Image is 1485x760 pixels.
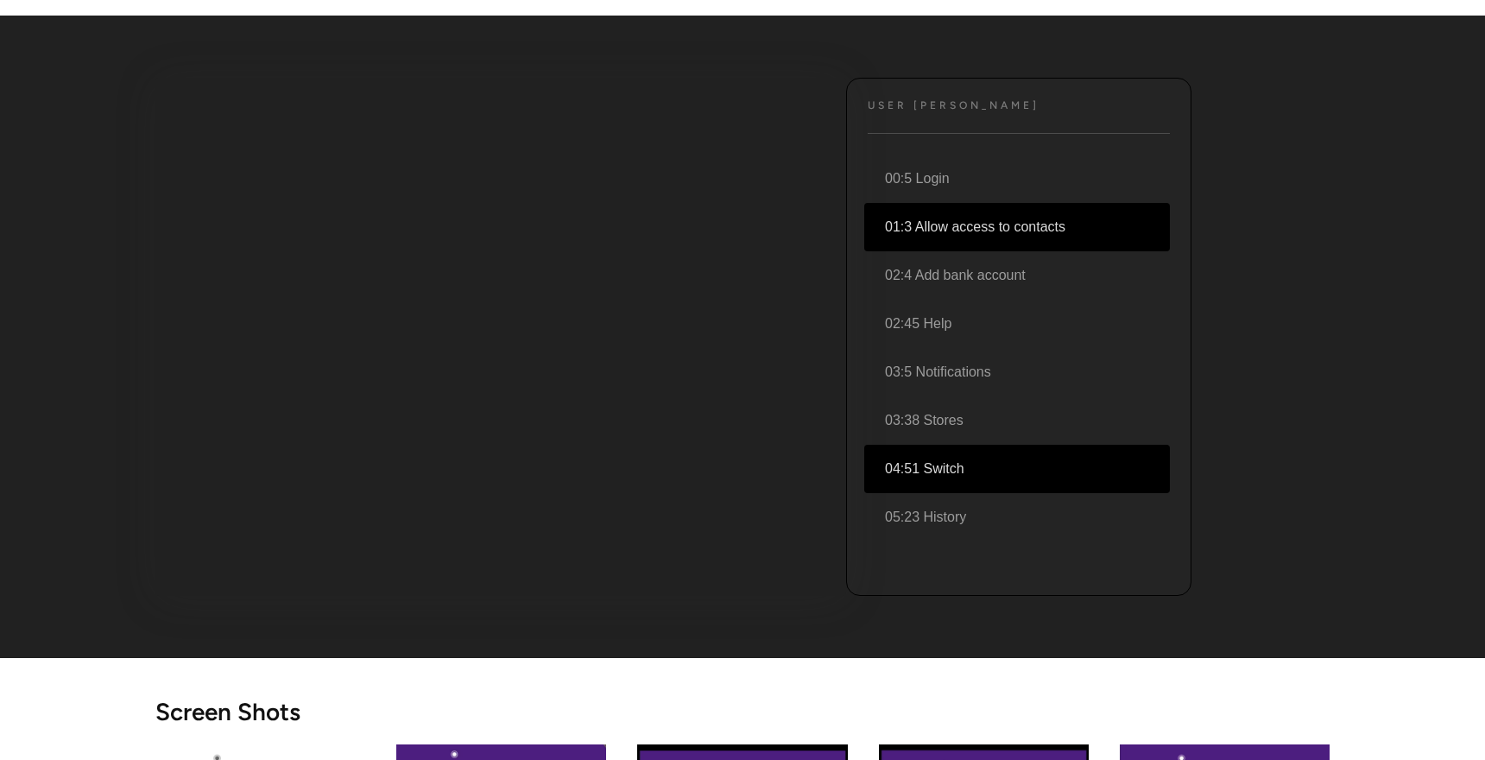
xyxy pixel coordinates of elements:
li: 02:4 Add bank account [864,251,1170,300]
li: 05:23 History [864,493,1170,541]
li: 04:51 Switch [864,445,1170,493]
li: 00:5 Login [864,155,1170,203]
h2: Screen Shots [155,700,1330,724]
li: 01:3 Allow access to contacts [864,203,1170,251]
h4: User [PERSON_NAME] [868,99,1039,112]
li: 03:5 Notifications [864,348,1170,396]
li: 02:45 Help [864,300,1170,348]
li: 03:38 Stores [864,396,1170,445]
